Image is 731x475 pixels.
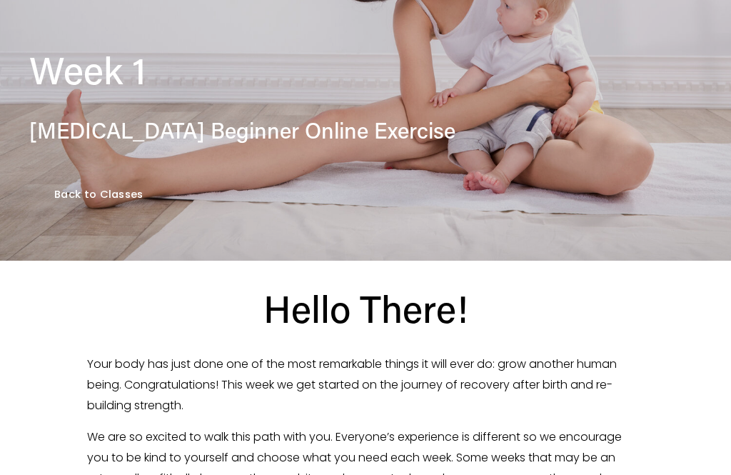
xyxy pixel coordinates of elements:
h1: Week 1 [29,47,534,94]
a: Back to Classes [29,170,168,220]
p: Your body has just done one of the most remarkable things it will ever do: grow another human bei... [87,355,643,416]
h3: [MEDICAL_DATA] Beginner Online Exercise [29,116,534,146]
h1: Hello There! [87,286,643,332]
